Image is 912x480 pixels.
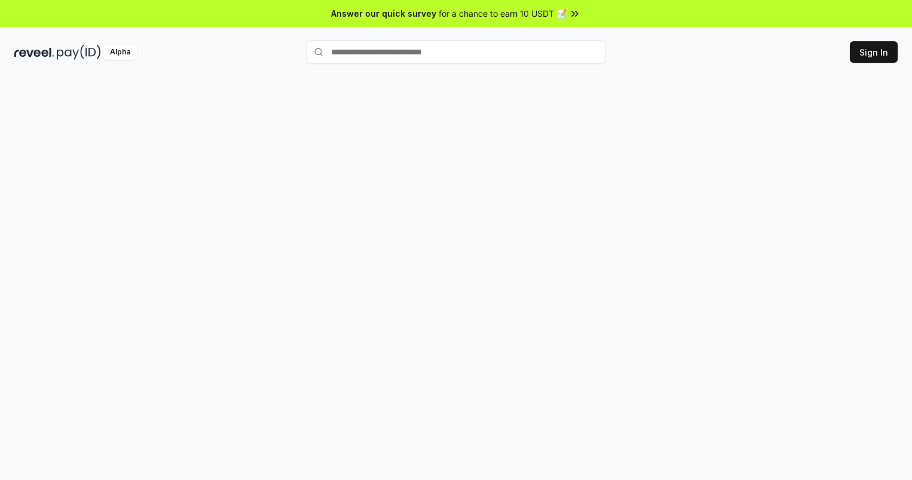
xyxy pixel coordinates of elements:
button: Sign In [850,41,898,63]
img: pay_id [57,45,101,60]
div: Alpha [103,45,137,60]
img: reveel_dark [14,45,54,60]
span: for a chance to earn 10 USDT 📝 [439,7,567,20]
span: Answer our quick survey [331,7,436,20]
